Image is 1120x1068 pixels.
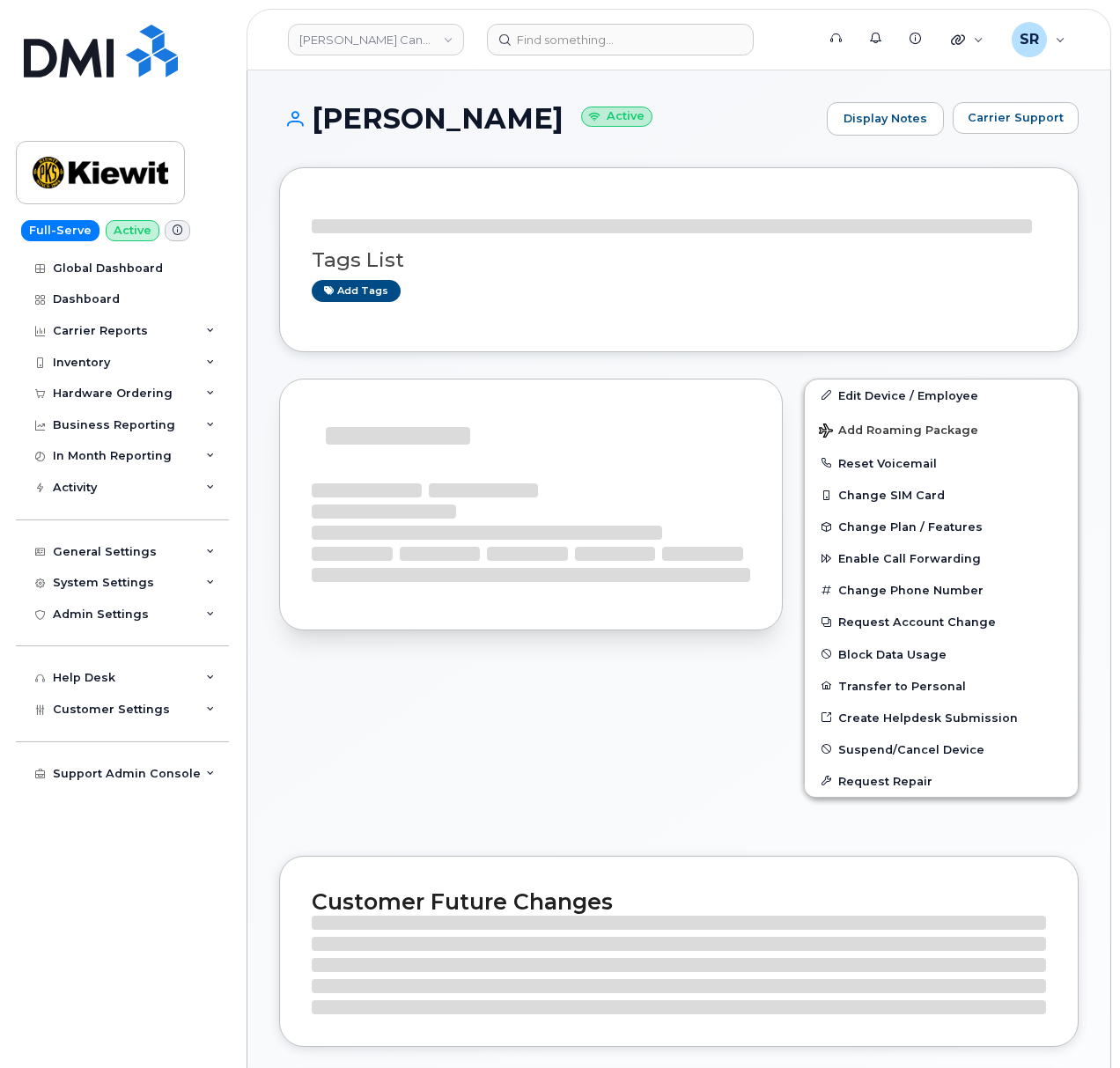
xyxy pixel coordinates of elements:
[805,765,1078,797] button: Request Repair
[968,109,1064,126] span: Carrier Support
[279,103,818,134] h1: [PERSON_NAME]
[805,574,1078,606] button: Change Phone Number
[805,379,1078,411] a: Edit Device / Employee
[312,280,401,302] a: Add tags
[805,733,1078,765] button: Suspend/Cancel Device
[805,670,1078,702] button: Transfer to Personal
[805,638,1078,670] button: Block Data Usage
[805,411,1078,447] button: Add Roaming Package
[805,447,1078,479] button: Reset Voicemail
[312,249,1046,271] h3: Tags List
[838,552,981,565] span: Enable Call Forwarding
[805,702,1078,733] a: Create Helpdesk Submission
[819,424,978,440] span: Add Roaming Package
[805,606,1078,637] button: Request Account Change
[953,102,1079,134] button: Carrier Support
[805,479,1078,511] button: Change SIM Card
[581,107,652,127] small: Active
[827,102,944,136] a: Display Notes
[838,742,984,755] span: Suspend/Cancel Device
[838,520,983,534] span: Change Plan / Features
[805,511,1078,542] button: Change Plan / Features
[312,888,1046,915] h2: Customer Future Changes
[805,542,1078,574] button: Enable Call Forwarding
